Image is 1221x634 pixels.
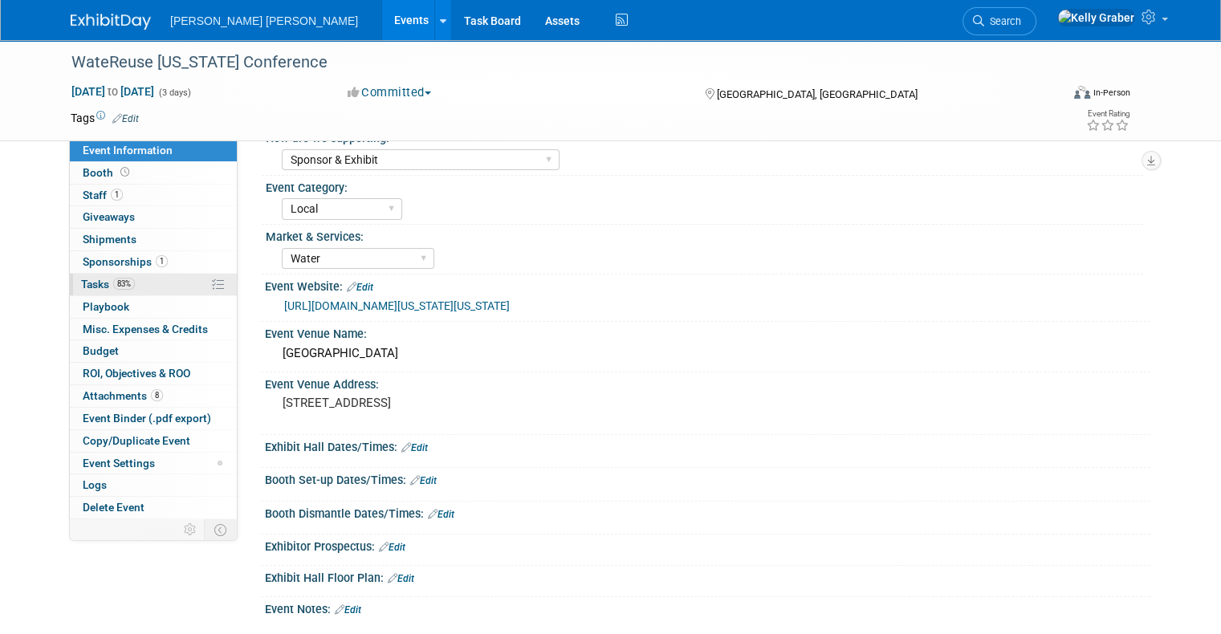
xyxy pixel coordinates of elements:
span: Event Information [83,144,173,156]
span: [PERSON_NAME] [PERSON_NAME] [170,14,358,27]
div: Event Website: [265,274,1150,295]
div: Market & Services: [266,225,1143,245]
span: 8 [151,389,163,401]
div: [GEOGRAPHIC_DATA] [277,341,1138,366]
a: Edit [401,442,428,453]
td: Personalize Event Tab Strip [177,519,205,540]
a: Edit [388,573,414,584]
a: Logs [70,474,237,496]
div: WateReuse [US_STATE] Conference [66,48,1040,77]
a: Delete Event [70,497,237,518]
div: Event Rating [1086,110,1129,118]
a: Edit [112,113,139,124]
td: Toggle Event Tabs [205,519,238,540]
span: Copy/Duplicate Event [83,434,190,447]
span: Misc. Expenses & Credits [83,323,208,335]
a: Event Settings [70,453,237,474]
span: Sponsorships [83,255,168,268]
span: Event Settings [83,457,155,469]
span: Playbook [83,300,129,313]
span: (3 days) [157,87,191,98]
a: Sponsorships1 [70,251,237,273]
span: [GEOGRAPHIC_DATA], [GEOGRAPHIC_DATA] [717,88,918,100]
div: Event Venue Address: [265,372,1150,392]
span: 83% [113,278,135,290]
pre: [STREET_ADDRESS] [283,396,617,410]
a: Shipments [70,229,237,250]
span: Booth [83,166,132,179]
div: Exhibitor Prospectus: [265,534,1150,555]
span: Giveaways [83,210,135,223]
span: 1 [156,255,168,267]
span: ROI, Objectives & ROO [83,367,190,380]
a: Giveaways [70,206,237,228]
div: Exhibit Hall Floor Plan: [265,566,1150,587]
span: Budget [83,344,119,357]
span: [DATE] [DATE] [71,84,155,99]
span: Delete Event [83,501,144,514]
a: Search [963,7,1036,35]
a: Playbook [70,296,237,318]
a: Edit [379,542,405,553]
a: [URL][DOMAIN_NAME][US_STATE][US_STATE] [284,299,510,312]
div: Event Venue Name: [265,322,1150,342]
img: ExhibitDay [71,14,151,30]
a: Edit [428,509,454,520]
div: Booth Dismantle Dates/Times: [265,502,1150,522]
a: Tasks83% [70,274,237,295]
button: Committed [342,84,438,101]
a: Misc. Expenses & Credits [70,319,237,340]
span: Shipments [83,233,136,246]
span: Attachments [83,389,163,402]
span: Search [984,15,1021,27]
span: Staff [83,189,123,201]
td: Tags [71,110,139,126]
a: Budget [70,340,237,362]
a: Edit [347,282,373,293]
span: Tasks [81,278,135,291]
a: ROI, Objectives & ROO [70,363,237,384]
div: Event Notes: [265,597,1150,618]
div: Booth Set-up Dates/Times: [265,468,1150,489]
span: 1 [111,189,123,201]
div: Event Format [974,83,1130,108]
span: Logs [83,478,107,491]
a: Attachments8 [70,385,237,407]
span: Event Binder (.pdf export) [83,412,211,425]
a: Edit [335,604,361,616]
span: Modified Layout [218,461,222,465]
span: Booth not reserved yet [117,166,132,178]
div: In-Person [1093,87,1130,99]
div: Event Category: [266,176,1143,196]
div: Exhibit Hall Dates/Times: [265,435,1150,456]
img: Format-Inperson.png [1074,86,1090,99]
a: Event Binder (.pdf export) [70,408,237,429]
a: Booth [70,162,237,184]
a: Staff1 [70,185,237,206]
a: Event Information [70,140,237,161]
a: Copy/Duplicate Event [70,430,237,452]
span: to [105,85,120,98]
img: Kelly Graber [1057,9,1135,26]
a: Edit [410,475,437,486]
